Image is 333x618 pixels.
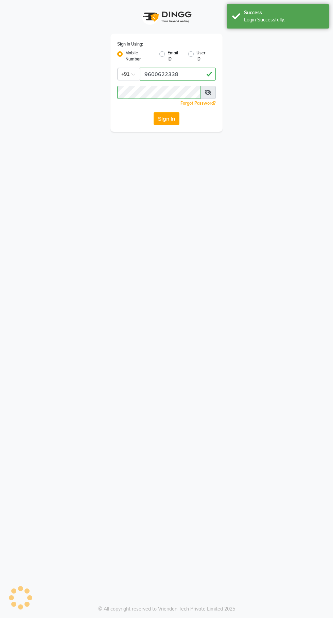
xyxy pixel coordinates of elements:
[244,16,324,23] div: Login Successfully.
[140,68,216,81] input: Username
[117,41,143,47] label: Sign In Using:
[125,50,154,62] label: Mobile Number
[139,7,194,27] img: logo1.svg
[168,50,183,62] label: Email ID
[180,101,216,106] a: Forgot Password?
[154,112,179,125] button: Sign In
[244,9,324,16] div: Success
[117,86,200,99] input: Username
[196,50,210,62] label: User ID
